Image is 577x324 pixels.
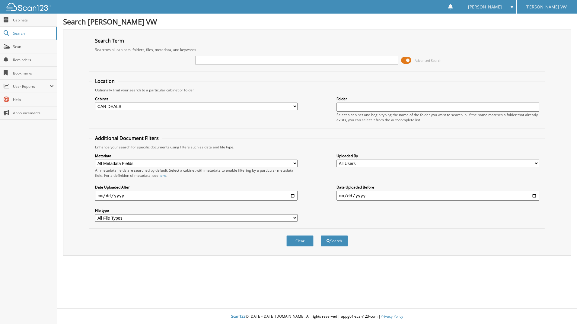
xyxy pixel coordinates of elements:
[92,87,542,93] div: Optionally limit your search to a particular cabinet or folder
[13,84,49,89] span: User Reports
[13,31,53,36] span: Search
[95,153,298,158] label: Metadata
[95,168,298,178] div: All metadata fields are searched by default. Select a cabinet with metadata to enable filtering b...
[13,17,54,23] span: Cabinets
[92,78,118,84] legend: Location
[415,58,442,63] span: Advanced Search
[336,96,539,101] label: Folder
[57,309,577,324] div: © [DATE]-[DATE] [DOMAIN_NAME]. All rights reserved | appg01-scan123-com |
[95,96,298,101] label: Cabinet
[286,235,314,246] button: Clear
[321,235,348,246] button: Search
[158,173,166,178] a: here
[6,3,51,11] img: scan123-logo-white.svg
[95,208,298,213] label: File type
[13,44,54,49] span: Scan
[92,135,162,141] legend: Additional Document Filters
[231,314,246,319] span: Scan123
[468,5,502,9] span: [PERSON_NAME]
[336,153,539,158] label: Uploaded By
[13,110,54,116] span: Announcements
[336,191,539,201] input: end
[95,185,298,190] label: Date Uploaded After
[92,47,542,52] div: Searches all cabinets, folders, files, metadata, and keywords
[95,191,298,201] input: start
[525,5,567,9] span: [PERSON_NAME] VW
[92,37,127,44] legend: Search Term
[92,145,542,150] div: Enhance your search for specific documents using filters such as date and file type.
[381,314,403,319] a: Privacy Policy
[547,295,577,324] iframe: Chat Widget
[13,71,54,76] span: Bookmarks
[13,97,54,102] span: Help
[63,17,571,27] h1: Search [PERSON_NAME] VW
[336,185,539,190] label: Date Uploaded Before
[13,57,54,62] span: Reminders
[336,112,539,122] div: Select a cabinet and begin typing the name of the folder you want to search in. If the name match...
